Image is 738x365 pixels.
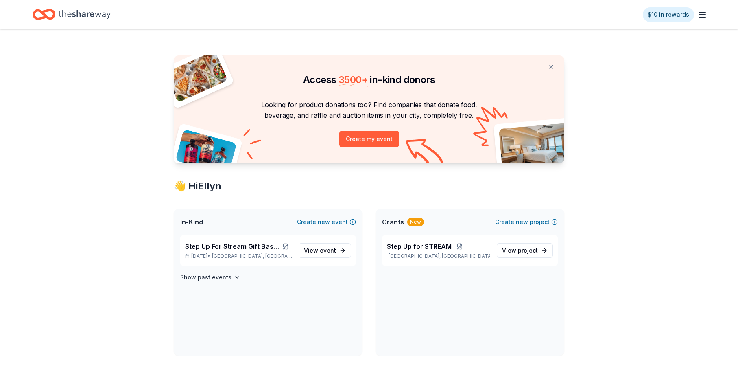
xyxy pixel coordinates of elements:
img: Curvy arrow [406,139,446,169]
button: Show past events [180,273,240,282]
span: new [318,217,330,227]
button: Createnewevent [297,217,356,227]
div: 👋 Hi Ellyn [174,180,564,193]
span: project [518,247,538,254]
button: Create my event [339,131,399,147]
span: event [320,247,336,254]
span: Access in-kind donors [303,74,435,86]
a: View project [497,243,553,258]
a: View event [299,243,351,258]
span: Step Up for STREAM [387,242,452,251]
span: Grants [382,217,404,227]
span: 3500 + [338,74,368,86]
div: New [407,218,424,226]
h4: Show past events [180,273,231,282]
p: [DATE] • [185,253,292,259]
span: View [304,246,336,255]
p: Looking for product donations too? Find companies that donate food, beverage, and raffle and auct... [183,99,555,121]
span: View [502,246,538,255]
span: new [516,217,528,227]
p: [GEOGRAPHIC_DATA], [GEOGRAPHIC_DATA] [387,253,490,259]
span: In-Kind [180,217,203,227]
img: Pizza [165,51,228,103]
span: [GEOGRAPHIC_DATA], [GEOGRAPHIC_DATA] [212,253,292,259]
a: Home [33,5,111,24]
button: Createnewproject [495,217,558,227]
span: Step Up For Stream Gift Basket Raffle [185,242,279,251]
a: $10 in rewards [643,7,694,22]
